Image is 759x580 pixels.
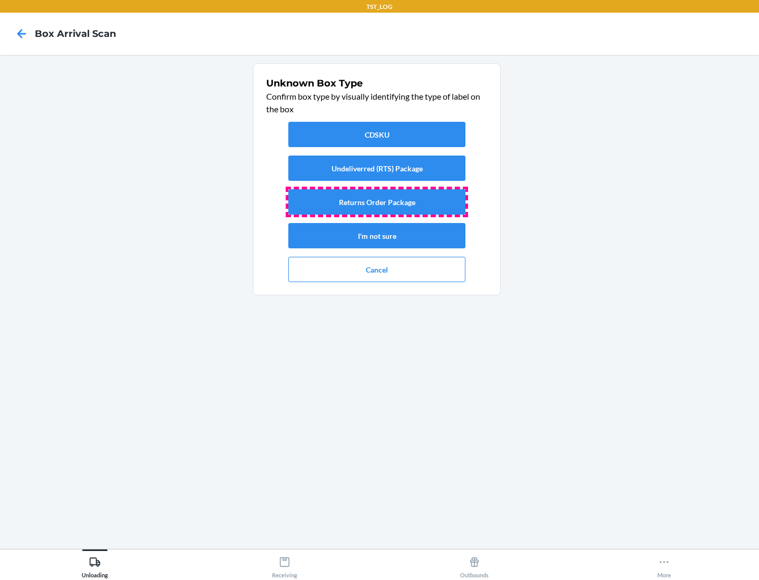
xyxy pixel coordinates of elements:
[657,552,671,578] div: More
[266,76,488,90] h1: Unknown Box Type
[379,549,569,578] button: Outbounds
[288,156,465,181] button: Undeliverred (RTS) Package
[288,189,465,215] button: Returns Order Package
[288,223,465,248] button: I'm not sure
[366,2,393,12] p: TST_LOG
[266,90,488,115] p: Confirm box type by visually identifying the type of label on the box
[190,549,379,578] button: Receiving
[460,552,489,578] div: Outbounds
[569,549,759,578] button: More
[288,257,465,282] button: Cancel
[82,552,108,578] div: Unloading
[272,552,297,578] div: Receiving
[35,27,116,41] h4: Box Arrival Scan
[288,122,465,147] button: CDSKU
